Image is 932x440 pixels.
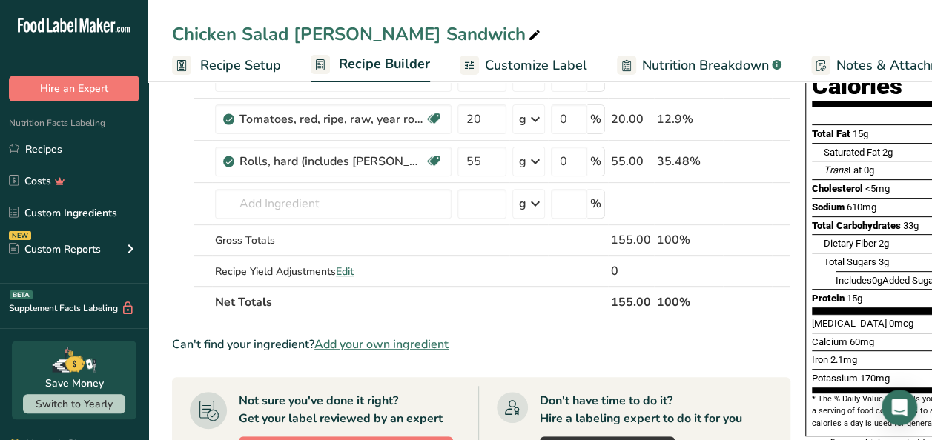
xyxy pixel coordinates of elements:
[172,21,543,47] div: Chicken Salad [PERSON_NAME] Sandwich
[879,238,889,249] span: 2g
[865,183,890,194] span: <5mg
[611,231,651,249] div: 155.00
[611,153,651,170] div: 55.00
[519,195,526,213] div: g
[879,256,889,267] span: 3g
[847,293,862,304] span: 15g
[657,110,720,128] div: 12.9%
[812,220,901,231] span: Total Carbohydrates
[239,153,425,170] div: Rolls, hard (includes [PERSON_NAME])
[10,290,33,299] div: BETA
[339,54,430,74] span: Recipe Builder
[311,47,430,83] a: Recipe Builder
[847,201,876,213] span: 610mg
[850,336,874,347] span: 60mg
[657,231,720,249] div: 100%
[824,164,862,176] span: Fat
[889,318,913,329] span: 0mcg
[215,233,452,248] div: Gross Totals
[540,392,742,427] div: Don't have time to do it? Hire a labeling expert to do it for you
[830,354,857,365] span: 2.1mg
[642,56,769,76] span: Nutrition Breakdown
[9,241,101,257] div: Custom Reports
[882,390,917,425] div: Open Intercom Messenger
[172,49,281,82] a: Recipe Setup
[611,262,651,280] div: 0
[611,110,651,128] div: 20.00
[215,264,452,279] div: Recipe Yield Adjustments
[519,153,526,170] div: g
[215,189,452,219] input: Add Ingredient
[812,373,858,384] span: Potassium
[657,153,720,170] div: 35.48%
[45,376,104,391] div: Save Money
[824,147,880,158] span: Saturated Fat
[9,231,31,240] div: NEW
[212,286,608,317] th: Net Totals
[812,128,850,139] span: Total Fat
[812,183,863,194] span: Cholesterol
[314,336,449,353] span: Add your own ingredient
[864,164,874,176] span: 0g
[23,394,125,413] button: Switch to Yearly
[824,164,848,176] i: Trans
[36,397,113,411] span: Switch to Yearly
[812,336,847,347] span: Calcium
[812,354,828,365] span: Iron
[654,286,723,317] th: 100%
[617,49,781,82] a: Nutrition Breakdown
[239,392,443,427] div: Not sure you've done it right? Get your label reviewed by an expert
[903,220,919,231] span: 33g
[336,264,354,279] span: Edit
[172,336,790,353] div: Can't find your ingredient?
[824,238,876,249] span: Dietary Fiber
[608,286,654,317] th: 155.00
[812,201,845,213] span: Sodium
[812,318,887,329] span: [MEDICAL_DATA]
[9,76,139,101] button: Hire an Expert
[853,128,868,139] span: 15g
[519,110,526,128] div: g
[200,56,281,76] span: Recipe Setup
[860,373,890,384] span: 170mg
[872,275,882,286] span: 0g
[812,293,845,304] span: Protein
[882,147,893,158] span: 2g
[485,56,587,76] span: Customize Label
[824,256,876,267] span: Total Sugars
[239,110,425,128] div: Tomatoes, red, ripe, raw, year round average
[460,49,587,82] a: Customize Label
